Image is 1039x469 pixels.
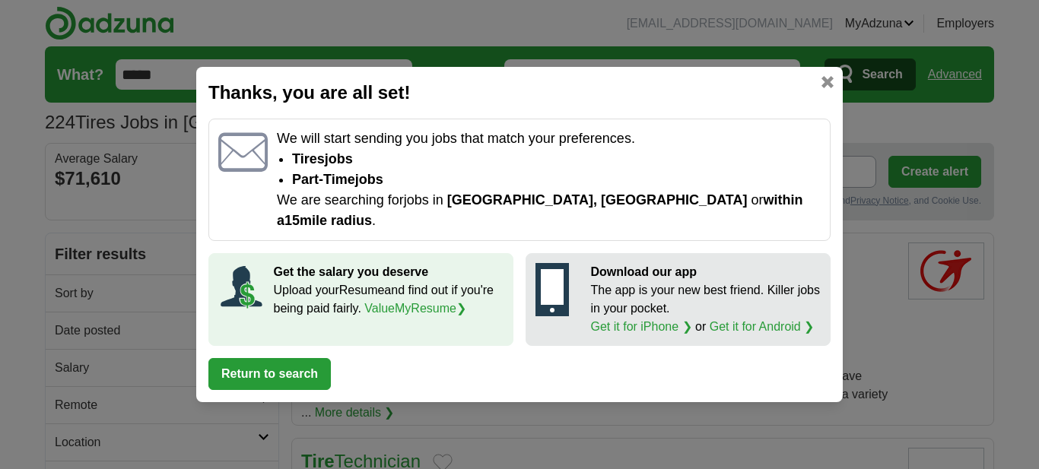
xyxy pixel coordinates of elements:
li: Part-time jobs [292,170,821,190]
button: Return to search [208,358,331,390]
p: Download our app [591,263,821,281]
p: Get the salary you deserve [274,263,504,281]
p: Upload your Resume and find out if you're being paid fairly. [274,281,504,318]
p: The app is your new best friend. Killer jobs in your pocket. or [591,281,821,336]
a: ValueMyResume❯ [364,302,466,315]
h2: Thanks, you are all set! [208,79,831,106]
span: [GEOGRAPHIC_DATA], [GEOGRAPHIC_DATA] [447,192,748,208]
a: Get it for Android ❯ [710,320,815,333]
li: Tires jobs [292,149,821,170]
p: We are searching for jobs in or . [277,190,821,231]
a: Get it for iPhone ❯ [591,320,692,333]
p: We will start sending you jobs that match your preferences. [277,128,821,149]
